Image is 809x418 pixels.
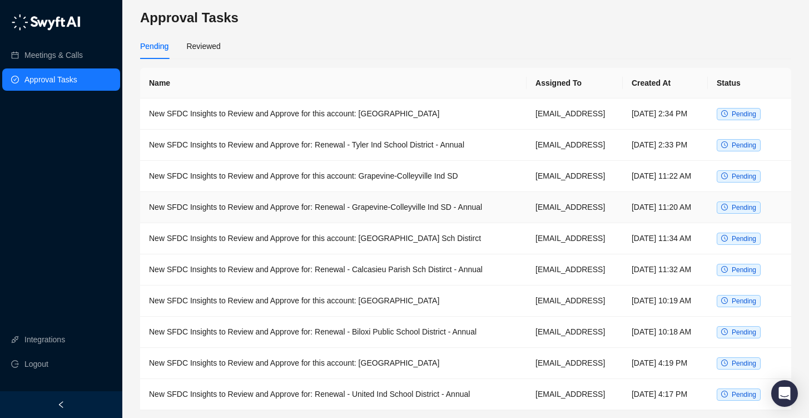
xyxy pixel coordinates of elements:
span: clock-circle [721,235,728,242]
td: [EMAIL_ADDRESS] [527,161,623,192]
span: Pending [732,266,756,274]
td: [DATE] 11:22 AM [623,161,708,192]
span: Pending [732,235,756,243]
span: clock-circle [721,360,728,366]
td: [DATE] 2:34 PM [623,99,708,130]
span: Pending [732,360,756,367]
h3: Approval Tasks [140,9,791,27]
td: [DATE] 11:34 AM [623,223,708,254]
a: Approval Tasks [24,68,77,91]
td: [EMAIL_ADDRESS] [527,317,623,348]
a: Meetings & Calls [24,44,83,66]
td: [DATE] 2:33 PM [623,130,708,161]
th: Assigned To [527,68,623,99]
td: [EMAIL_ADDRESS] [527,254,623,286]
td: [EMAIL_ADDRESS] [527,192,623,223]
td: [DATE] 4:17 PM [623,379,708,410]
td: [EMAIL_ADDRESS] [527,348,623,379]
td: New SFDC Insights to Review and Approve for: Renewal - Grapevine-Colleyville Ind SD - Annual [140,192,527,223]
td: New SFDC Insights to Review and Approve for: Renewal - Calcasieu Parish Sch Distirct - Annual [140,254,527,286]
span: Pending [732,391,756,399]
td: [EMAIL_ADDRESS] [527,223,623,254]
span: Pending [732,141,756,149]
td: New SFDC Insights to Review and Approve for: Renewal - Tyler Ind School District - Annual [140,130,527,161]
span: Pending [732,173,756,180]
td: [EMAIL_ADDRESS] [527,99,623,130]
th: Created At [623,68,708,99]
td: New SFDC Insights to Review and Approve for: Renewal - United Ind School District - Annual [140,379,527,410]
span: Pending [732,297,756,305]
span: Pending [732,328,756,336]
td: New SFDC Insights to Review and Approve for: Renewal - Biloxi Public School District - Annual [140,317,527,348]
span: clock-circle [721,110,728,117]
td: [DATE] 11:20 AM [623,192,708,223]
span: left [57,401,65,409]
span: logout [11,360,19,368]
td: New SFDC Insights to Review and Approve for this account: [GEOGRAPHIC_DATA] [140,348,527,379]
td: [EMAIL_ADDRESS] [527,379,623,410]
span: Pending [732,204,756,212]
span: clock-circle [721,391,728,397]
span: Logout [24,353,48,375]
th: Name [140,68,527,99]
span: clock-circle [721,141,728,148]
td: [DATE] 10:18 AM [623,317,708,348]
a: Integrations [24,328,65,351]
td: New SFDC Insights to Review and Approve for this account: [GEOGRAPHIC_DATA] [140,286,527,317]
th: Status [708,68,791,99]
td: [DATE] 4:19 PM [623,348,708,379]
span: clock-circle [721,173,728,179]
td: New SFDC Insights to Review and Approve for this account: [GEOGRAPHIC_DATA] [140,99,527,130]
td: New SFDC Insights to Review and Approve for this account: [GEOGRAPHIC_DATA] Sch Distirct [140,223,527,254]
div: Open Intercom Messenger [771,380,798,407]
td: [EMAIL_ADDRESS] [527,286,623,317]
span: clock-circle [721,328,728,335]
div: Pending [140,40,168,52]
span: clock-circle [721,204,728,210]
td: [DATE] 11:32 AM [623,254,708,286]
span: clock-circle [721,297,728,304]
span: clock-circle [721,266,728,273]
td: New SFDC Insights to Review and Approve for this account: Grapevine-Colleyville Ind SD [140,161,527,192]
span: Pending [732,110,756,118]
td: [DATE] 10:19 AM [623,286,708,317]
td: [EMAIL_ADDRESS] [527,130,623,161]
div: Reviewed [186,40,220,52]
img: logo-05li4sbe.png [11,14,81,31]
